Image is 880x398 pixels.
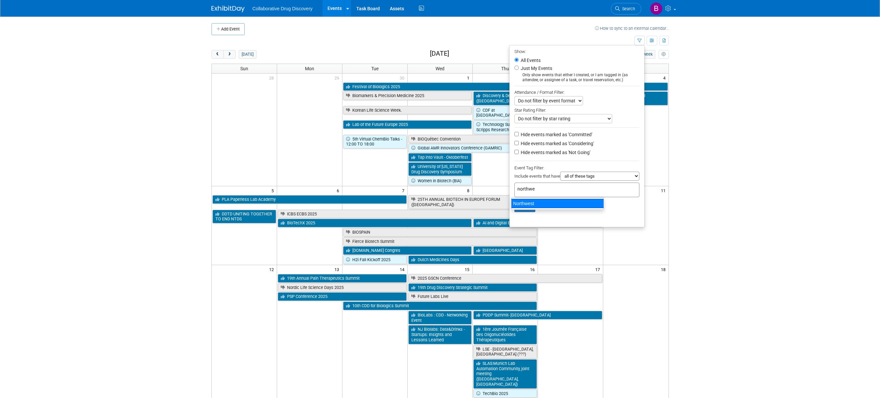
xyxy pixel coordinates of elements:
span: Sun [240,66,248,71]
span: 6 [336,186,342,195]
span: Collaborative Drug Discovery [253,6,313,11]
span: 5 [271,186,277,195]
a: 10th CDD for Biologics Summit [343,302,537,310]
a: NJ Biolabs: Data&Drinks - Startups: Insights and Lessons Learned [408,325,472,344]
span: 30 [399,74,407,82]
a: TechBio 2025 [473,389,537,398]
a: Korean Life Science Week. [343,106,472,115]
input: Type tag and hit enter [517,186,610,192]
a: PSP Conference 2025 [278,292,407,301]
button: myCustomButton [659,50,669,59]
a: DDTD UNITING TOGETHER TO END NTDS [212,210,276,223]
a: Nordic Life Science Days 2025 [278,283,407,292]
a: 2025 GSCN Conference [408,274,603,283]
span: 16 [529,265,538,273]
a: CDF at [GEOGRAPHIC_DATA] [473,106,537,120]
div: Attendance / Format Filter: [514,88,639,96]
a: Fierce Biotech Summit [343,237,537,246]
div: Only show events that either I created, or I am tagged in (as attendee, or assignee of a task, or... [514,73,639,83]
a: 1ère Journée Française des Oligonucléotides Thérapeutiques [473,325,537,344]
a: [GEOGRAPHIC_DATA] [473,246,537,255]
a: 19th Annual Pain Therapeutics Summit [278,274,407,283]
button: Add Event [211,23,245,35]
span: Wed [436,66,444,71]
span: Mon [305,66,314,71]
a: Dutch Medicines Days [408,256,537,264]
span: 8 [466,186,472,195]
span: 7 [401,186,407,195]
a: Tap into Vault - Oktoberfest [408,153,472,162]
a: BioLabs : CDD - Networking Event [408,311,472,324]
span: Tue [371,66,379,71]
div: Show: [514,47,639,55]
a: Discovery & Development/ Drug Discovery US ([GEOGRAPHIC_DATA])2025 [473,91,602,105]
span: 13 [334,265,342,273]
img: Brittany Goldston [650,2,663,15]
a: H2i Fall Kickoff 2025 [343,256,407,264]
img: ExhibitDay [211,6,245,12]
a: Search [611,3,641,15]
a: 19th Drug Discovery Strategic Summit [408,283,537,292]
a: Lab of the Future Europe 2025 [343,120,472,129]
span: 14 [399,265,407,273]
span: 1 [466,74,472,82]
a: BioTechX 2025 [278,219,472,227]
a: BIOSPAIN [343,228,537,237]
a: Global AMR Innovators Conference (GAMRIC) [408,144,603,152]
a: How to sync to an external calendar... [595,26,669,31]
a: Festival of Biologics 2025 [343,83,537,91]
span: 28 [268,74,277,82]
span: 17 [595,265,603,273]
a: SLAS:Munich Lab Automation Community, joint meeting ([GEOGRAPHIC_DATA], [GEOGRAPHIC_DATA]) [473,359,537,389]
div: Include events that have [514,172,639,183]
label: All Events [519,58,541,63]
span: 29 [334,74,342,82]
i: Personalize Calendar [662,52,666,57]
a: University of [US_STATE] Drug Discovery Symposium [408,162,472,176]
a: Technology Summit at Scripps Research [473,120,537,134]
a: PLA Paperless Lab Academy [212,195,407,204]
a: PDDP Summit- [GEOGRAPHIC_DATA] [473,311,602,319]
a: ICBS ECBS 2025 [278,210,537,218]
label: Just My Events [519,65,552,72]
div: Star Rating Filter: [514,105,639,114]
span: Thu [501,66,509,71]
a: [DOMAIN_NAME] Congres [343,246,472,255]
a: 5th Virtual ChemBio Talks - 12:00 TO 18:00 [343,135,407,148]
span: 4 [663,74,669,82]
a: Future Labs Live [408,292,537,301]
span: 15 [464,265,472,273]
span: 11 [660,186,669,195]
button: week [640,50,655,59]
a: BIOQuébec Convention [408,135,603,143]
div: Event Tag Filter: [514,164,639,172]
span: 18 [660,265,669,273]
label: Hide events marked as 'Not Going' [519,149,590,156]
div: Northwest [511,199,604,208]
a: Women in Biotech (BIA) [408,177,472,185]
label: Hide events marked as 'Considering' [519,140,594,147]
label: Hide events marked as 'Committed' [519,131,592,138]
a: LSE - [GEOGRAPHIC_DATA], [GEOGRAPHIC_DATA] (???) [473,345,537,359]
button: prev [211,50,224,59]
button: [DATE] [239,50,256,59]
a: Biomarkers & Precision Medicine 2025 [343,91,472,100]
button: next [223,50,236,59]
span: Search [620,6,635,11]
span: 12 [268,265,277,273]
a: 25TH ANNUAL BIOTECH IN EUROPE FORUM ([GEOGRAPHIC_DATA]) [408,195,537,209]
a: AI and Digital Biology Symposium (ISSCR) [473,219,602,227]
h2: [DATE] [430,50,449,57]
